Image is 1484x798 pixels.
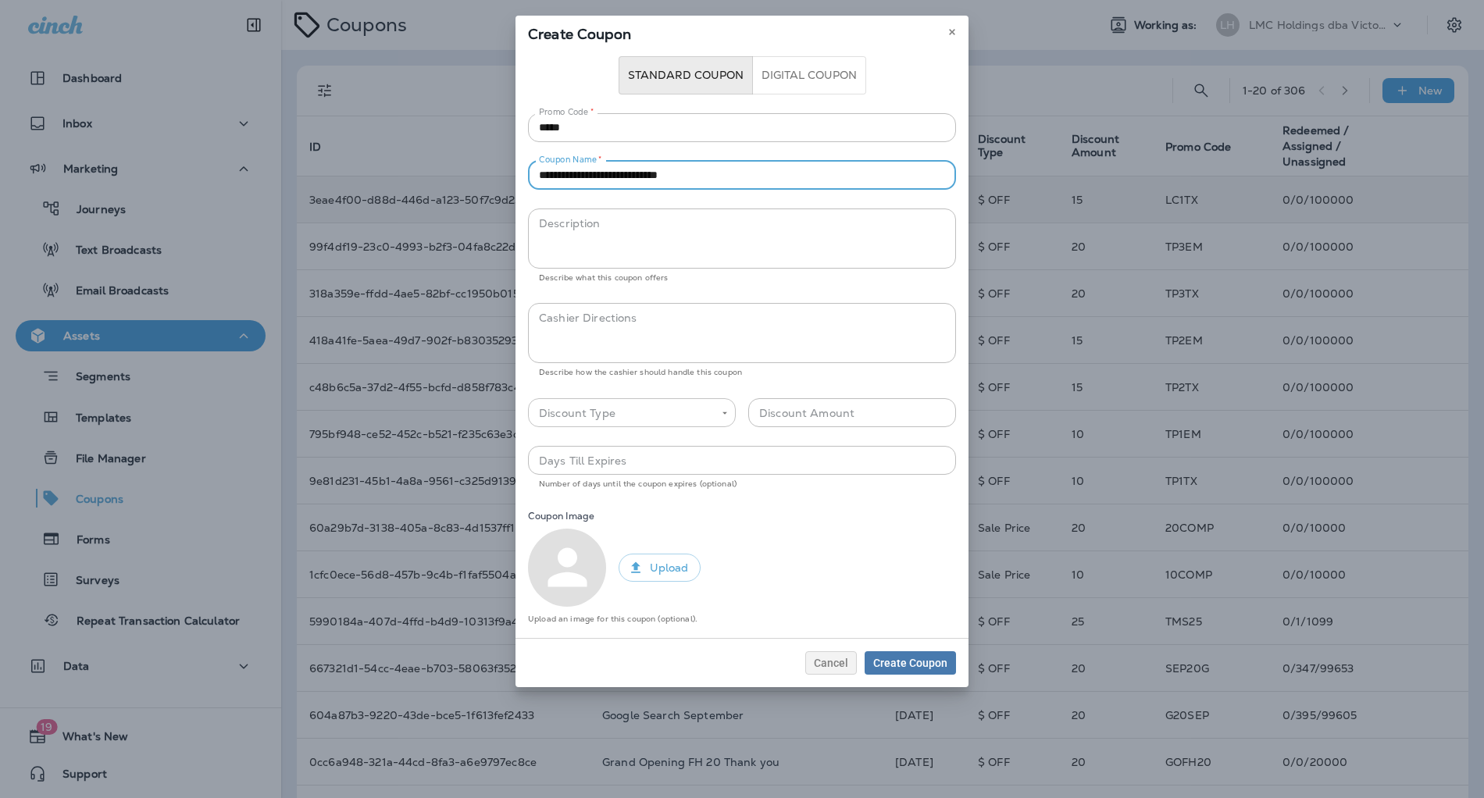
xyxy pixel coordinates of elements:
[539,154,602,166] label: Coupon Name
[805,651,857,675] button: Cancel
[528,613,956,626] p: Upload an image for this coupon (optional).
[619,554,701,582] button: Upload
[865,651,956,675] button: Create Coupon
[528,510,956,522] h6: Coupon Image
[873,657,947,668] span: Create Coupon
[539,272,945,285] p: Describe what this coupon offers
[515,16,969,48] div: Create Coupon
[619,56,753,94] button: standard coupon
[814,657,848,668] span: Cancel
[539,106,594,118] label: Promo Code
[752,56,866,94] button: digital coupon
[539,366,945,379] p: Describe how the cashier should handle this coupon
[539,478,945,491] p: Number of days until the coupon expires (optional)
[619,56,866,94] div: coupon type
